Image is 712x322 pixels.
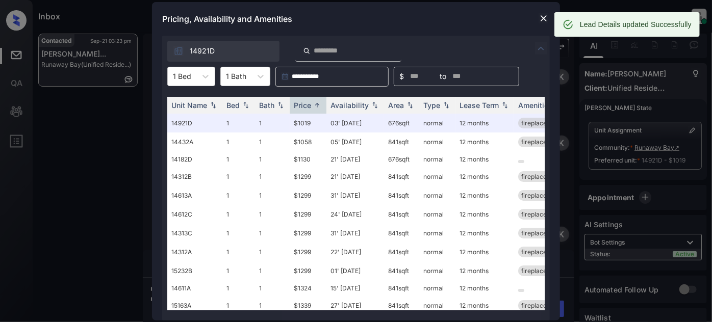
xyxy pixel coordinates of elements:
[167,261,222,280] td: 15232B
[167,167,222,186] td: 14312B
[326,280,384,296] td: 15' [DATE]
[290,243,326,261] td: $1299
[455,205,514,224] td: 12 months
[518,101,552,110] div: Amenities
[521,138,547,146] span: fireplace
[460,101,499,110] div: Lease Term
[326,167,384,186] td: 21' [DATE]
[423,101,440,110] div: Type
[255,132,290,151] td: 1
[455,151,514,167] td: 12 months
[521,248,547,256] span: fireplace
[255,280,290,296] td: 1
[384,186,419,205] td: 841 sqft
[167,205,222,224] td: 14612C
[326,186,384,205] td: 31' [DATE]
[167,224,222,243] td: 14313C
[384,224,419,243] td: 841 sqft
[419,114,455,132] td: normal
[222,296,255,315] td: 1
[222,186,255,205] td: 1
[535,42,547,55] img: icon-zuma
[171,101,207,110] div: Unit Name
[419,224,455,243] td: normal
[384,167,419,186] td: 841 sqft
[384,296,419,315] td: 841 sqft
[190,45,215,57] span: 14921D
[222,243,255,261] td: 1
[275,101,286,109] img: sorting
[290,114,326,132] td: $1019
[290,132,326,151] td: $1058
[167,280,222,296] td: 14611A
[152,2,560,36] div: Pricing, Availability and Amenities
[441,101,451,109] img: sorting
[290,296,326,315] td: $1339
[384,261,419,280] td: 841 sqft
[326,261,384,280] td: 01' [DATE]
[521,302,547,309] span: fireplace
[419,243,455,261] td: normal
[294,101,311,110] div: Price
[255,205,290,224] td: 1
[539,13,549,23] img: close
[521,267,547,275] span: fireplace
[167,114,222,132] td: 14921D
[455,243,514,261] td: 12 months
[326,243,384,261] td: 22' [DATE]
[290,280,326,296] td: $1324
[255,243,290,261] td: 1
[290,205,326,224] td: $1299
[290,186,326,205] td: $1299
[580,15,692,34] div: Lead Details updated Successfully
[440,71,446,82] span: to
[255,224,290,243] td: 1
[500,101,510,109] img: sorting
[455,114,514,132] td: 12 months
[455,224,514,243] td: 12 months
[222,114,255,132] td: 1
[419,151,455,167] td: normal
[384,151,419,167] td: 676 sqft
[388,101,404,110] div: Area
[167,186,222,205] td: 14613A
[167,132,222,151] td: 14432A
[521,229,547,237] span: fireplace
[173,46,184,56] img: icon-zuma
[455,132,514,151] td: 12 months
[222,261,255,280] td: 1
[255,151,290,167] td: 1
[222,167,255,186] td: 1
[255,296,290,315] td: 1
[419,296,455,315] td: normal
[419,205,455,224] td: normal
[521,210,547,218] span: fireplace
[455,280,514,296] td: 12 months
[167,151,222,167] td: 14182D
[222,205,255,224] td: 1
[222,151,255,167] td: 1
[255,167,290,186] td: 1
[419,280,455,296] td: normal
[455,296,514,315] td: 12 months
[419,186,455,205] td: normal
[290,261,326,280] td: $1299
[384,243,419,261] td: 841 sqft
[326,224,384,243] td: 31' [DATE]
[455,186,514,205] td: 12 months
[255,261,290,280] td: 1
[222,132,255,151] td: 1
[222,280,255,296] td: 1
[326,296,384,315] td: 27' [DATE]
[384,132,419,151] td: 841 sqft
[241,101,251,109] img: sorting
[405,101,415,109] img: sorting
[303,46,311,56] img: icon-zuma
[255,114,290,132] td: 1
[330,101,369,110] div: Availability
[326,114,384,132] td: 03' [DATE]
[399,71,404,82] span: $
[259,101,274,110] div: Bath
[455,167,514,186] td: 12 months
[222,224,255,243] td: 1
